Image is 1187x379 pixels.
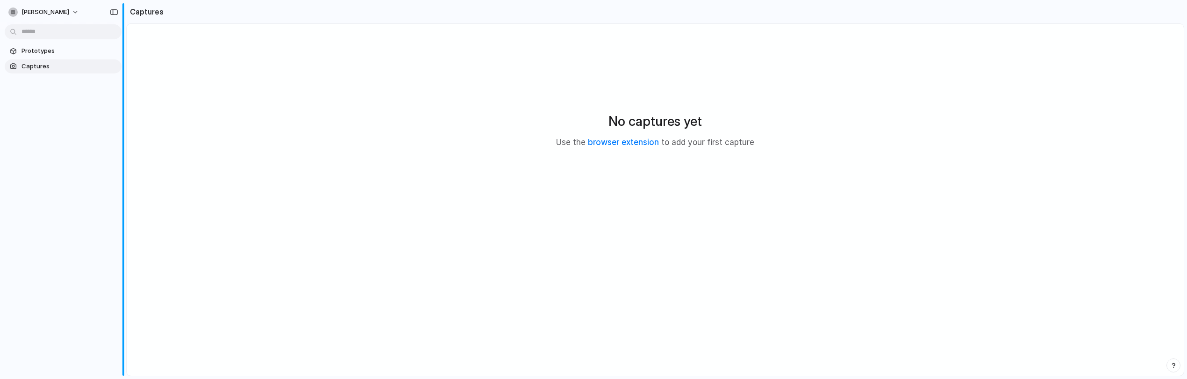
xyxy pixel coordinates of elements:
[608,111,702,131] h2: No captures yet
[556,137,754,149] p: Use the to add your first capture
[21,46,118,56] span: Prototypes
[21,7,69,17] span: [PERSON_NAME]
[5,44,122,58] a: Prototypes
[21,62,118,71] span: Captures
[126,6,164,17] h2: Captures
[5,5,84,20] button: [PERSON_NAME]
[588,138,659,147] a: browser extension
[5,59,122,73] a: Captures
